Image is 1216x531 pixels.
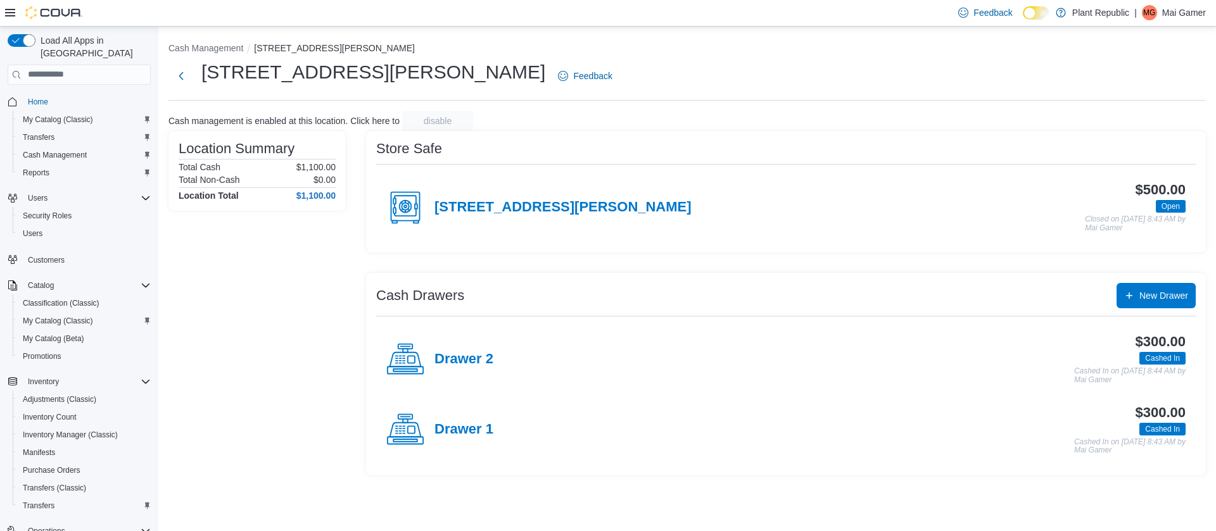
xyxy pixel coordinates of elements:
[1139,423,1186,435] span: Cashed In
[18,226,47,241] a: Users
[18,331,89,346] a: My Catalog (Beta)
[18,409,82,425] a: Inventory Count
[1143,5,1155,20] span: MG
[18,165,54,180] a: Reports
[1156,200,1186,213] span: Open
[376,288,464,303] h3: Cash Drawers
[18,392,101,407] a: Adjustments (Classic)
[376,141,442,156] h3: Store Safe
[1162,5,1206,20] p: Mai Gamer
[254,43,415,53] button: [STREET_ADDRESS][PERSON_NAME]
[18,165,151,180] span: Reports
[18,296,104,311] a: Classification (Classic)
[28,377,59,387] span: Inventory
[23,316,93,326] span: My Catalog (Classic)
[18,313,98,328] a: My Catalog (Classic)
[23,351,61,361] span: Promotions
[13,312,156,330] button: My Catalog (Classic)
[1145,423,1180,435] span: Cashed In
[179,191,239,201] h4: Location Total
[35,34,151,59] span: Load All Apps in [GEOGRAPHIC_DATA]
[13,128,156,146] button: Transfers
[28,255,65,265] span: Customers
[573,70,612,82] span: Feedback
[23,253,70,268] a: Customers
[13,225,156,242] button: Users
[23,228,42,239] span: Users
[18,147,151,163] span: Cash Management
[13,479,156,497] button: Transfers (Classic)
[13,497,156,515] button: Transfers
[18,463,85,478] a: Purchase Orders
[1136,405,1186,420] h3: $300.00
[168,42,1206,57] nav: An example of EuiBreadcrumbs
[23,191,53,206] button: Users
[18,331,151,346] span: My Catalog (Beta)
[23,447,55,458] span: Manifests
[3,189,156,207] button: Users
[1142,5,1157,20] div: Mai Gamer
[179,141,294,156] h3: Location Summary
[18,480,151,496] span: Transfers (Classic)
[18,409,151,425] span: Inventory Count
[23,465,80,475] span: Purchase Orders
[23,150,87,160] span: Cash Management
[23,278,59,293] button: Catalog
[973,6,1012,19] span: Feedback
[18,349,66,364] a: Promotions
[23,483,86,493] span: Transfers (Classic)
[434,351,493,368] h4: Drawer 2
[23,298,99,308] span: Classification (Classic)
[1134,5,1137,20] p: |
[23,394,96,404] span: Adjustments (Classic)
[1139,289,1188,302] span: New Drawer
[1074,438,1186,455] p: Cashed In on [DATE] 8:43 AM by Mai Gamer
[553,63,617,89] a: Feedback
[23,211,72,221] span: Security Roles
[18,130,60,145] a: Transfers
[13,444,156,461] button: Manifests
[28,193,47,203] span: Users
[18,480,91,496] a: Transfers (Classic)
[201,59,545,85] h1: [STREET_ADDRESS][PERSON_NAME]
[18,208,77,223] a: Security Roles
[424,115,452,127] span: disable
[1136,182,1186,197] h3: $500.00
[1072,5,1129,20] p: Plant Republic
[13,146,156,164] button: Cash Management
[1023,6,1049,20] input: Dark Mode
[23,191,151,206] span: Users
[28,97,48,107] span: Home
[1074,367,1186,384] p: Cashed In on [DATE] 8:44 AM by Mai Gamer
[402,111,473,131] button: disable
[13,111,156,128] button: My Catalog (Classic)
[296,162,336,172] p: $1,100.00
[13,207,156,225] button: Security Roles
[13,426,156,444] button: Inventory Manager (Classic)
[23,94,53,109] a: Home
[13,347,156,365] button: Promotions
[434,422,493,438] h4: Drawer 1
[23,374,151,389] span: Inventory
[18,296,151,311] span: Classification (Classic)
[23,374,64,389] button: Inventory
[18,112,151,127] span: My Catalog (Classic)
[434,199,692,216] h4: [STREET_ADDRESS][PERSON_NAME]
[23,412,77,422] span: Inventory Count
[1136,334,1186,349] h3: $300.00
[3,250,156,268] button: Customers
[168,116,400,126] p: Cash management is enabled at this location. Click here to
[18,498,151,513] span: Transfers
[28,280,54,290] span: Catalog
[3,277,156,294] button: Catalog
[23,251,151,267] span: Customers
[168,43,243,53] button: Cash Management
[18,427,123,442] a: Inventory Manager (Classic)
[1145,353,1180,364] span: Cashed In
[18,427,151,442] span: Inventory Manager (Classic)
[23,115,93,125] span: My Catalog (Classic)
[179,175,240,185] h6: Total Non-Cash
[18,208,151,223] span: Security Roles
[18,147,92,163] a: Cash Management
